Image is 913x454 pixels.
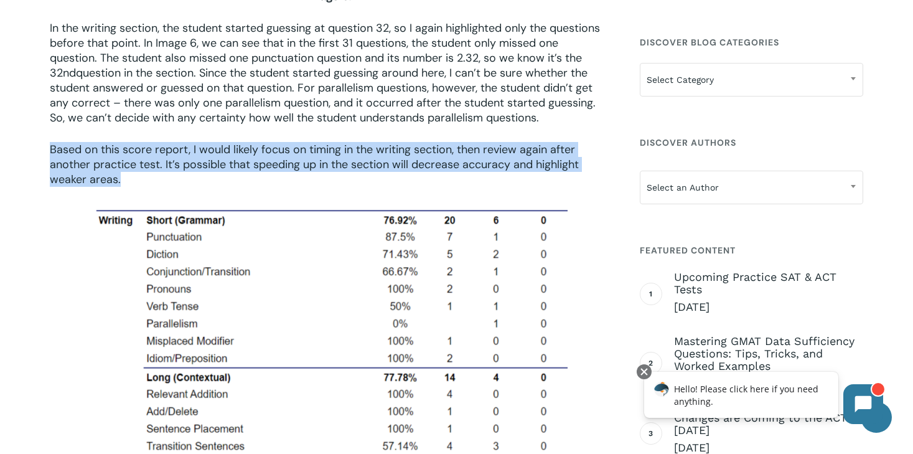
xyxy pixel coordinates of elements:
[674,271,863,296] span: Upcoming Practice SAT & ACT Tests
[50,142,579,187] span: Based on this score report, I would likely focus on timing in the writing section, then review ag...
[631,362,896,437] iframe: Chatbot
[640,171,863,204] span: Select an Author
[640,131,863,154] h4: Discover Authors
[50,65,596,125] span: question in the section. Since the student started guessing around here, I can’t be sure whether ...
[674,335,863,391] a: Mastering GMAT Data Sufficiency Questions: Tips, Tricks, and Worked Examples [DATE]
[50,21,600,80] span: In the writing section, the student started guessing at question 32, so I again highlighted only ...
[63,65,76,80] span: nd
[674,271,863,314] a: Upcoming Practice SAT & ACT Tests [DATE]
[640,174,863,201] span: Select an Author
[640,239,863,262] h4: Featured Content
[640,63,863,97] span: Select Category
[640,67,863,93] span: Select Category
[674,335,863,372] span: Mastering GMAT Data Sufficiency Questions: Tips, Tricks, and Worked Examples
[640,31,863,54] h4: Discover Blog Categories
[674,300,863,314] span: [DATE]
